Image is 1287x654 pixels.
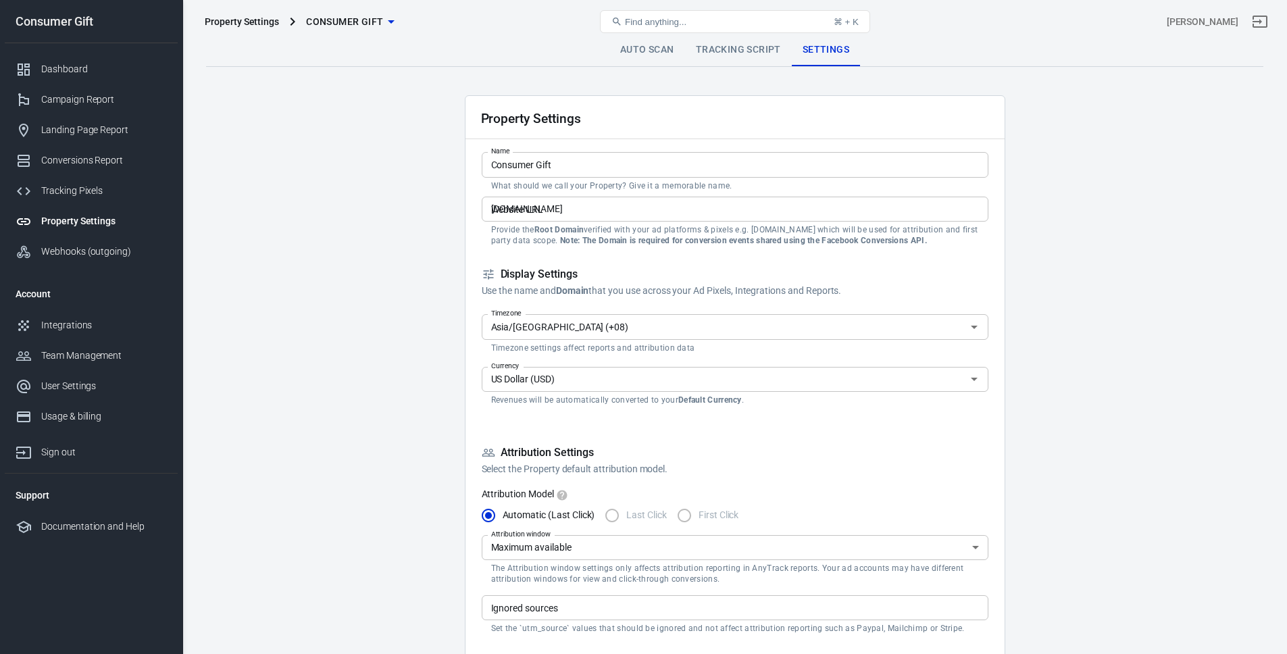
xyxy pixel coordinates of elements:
a: Conversions Report [5,145,178,176]
span: Consumer Gift [306,14,383,30]
p: The Attribution window settings only affects attribution reporting in AnyTrack reports. Your ad a... [491,563,979,584]
div: Maximum available [482,535,988,560]
a: Auto Scan [609,34,685,66]
p: Use the name and that you use across your Ad Pixels, Integrations and Reports. [482,284,988,298]
strong: Default Currency [678,395,742,405]
div: Documentation and Help [41,520,167,534]
a: Settings [792,34,860,66]
input: Your Website Name [482,152,988,177]
button: Open [965,370,984,388]
a: Tracking Script [685,34,792,66]
div: Usage & billing [41,409,167,424]
a: Tracking Pixels [5,176,178,206]
a: Team Management [5,341,178,371]
p: Select the Property default attribution model. [482,462,988,476]
p: What should we call your Property? Give it a memorable name. [491,180,979,191]
div: Integrations [41,318,167,332]
p: Set the `utm_source` values that should be ignored and not affect attribution reporting such as P... [491,623,979,634]
div: Account id: juSFbWAb [1167,15,1238,29]
h5: Display Settings [482,268,988,282]
input: example.com [482,197,988,222]
span: Automatic (Last Click) [503,508,595,522]
div: Consumer Gift [5,16,178,28]
div: Sign out [41,445,167,459]
a: Webhooks (outgoing) [5,236,178,267]
a: Dashboard [5,54,178,84]
div: Conversions Report [41,153,167,168]
strong: Root Domain [534,225,584,234]
div: Tracking Pixels [41,184,167,198]
button: Open [965,318,984,336]
li: Support [5,479,178,511]
div: Campaign Report [41,93,167,107]
div: Property Settings [41,214,167,228]
div: User Settings [41,379,167,393]
input: paypal, calendly [486,599,982,616]
label: Name [491,146,510,156]
p: Provide the verified with your ad platforms & pixels e.g. [DOMAIN_NAME] which will be used for at... [491,224,979,246]
a: Property Settings [5,206,178,236]
strong: Domain [556,285,589,296]
a: Landing Page Report [5,115,178,145]
a: Usage & billing [5,401,178,432]
label: Attribution window [491,529,551,539]
strong: Note: The Domain is required for conversion events shared using the Facebook Conversions API. [560,236,927,245]
span: First Click [699,508,738,522]
a: Campaign Report [5,84,178,115]
button: Consumer Gift [301,9,399,34]
input: UTC [486,318,962,335]
span: Last Click [626,508,667,522]
button: Find anything...⌘ + K [600,10,870,33]
a: Integrations [5,310,178,341]
p: Timezone settings affect reports and attribution data [491,343,979,353]
label: Attribution Model [482,487,988,501]
a: User Settings [5,371,178,401]
label: Currency [491,361,520,371]
div: Dashboard [41,62,167,76]
a: Sign out [1244,5,1276,38]
div: Property Settings [205,15,279,28]
div: ⌘ + K [834,17,859,27]
input: USD [486,371,962,388]
p: Revenues will be automatically converted to your . [491,395,979,405]
span: Find anything... [625,17,686,27]
h2: Property Settings [481,111,581,126]
a: Sign out [5,432,178,468]
li: Account [5,278,178,310]
div: Landing Page Report [41,123,167,137]
div: Webhooks (outgoing) [41,245,167,259]
div: Team Management [41,349,167,363]
label: Timezone [491,308,522,318]
h5: Attribution Settings [482,446,988,460]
